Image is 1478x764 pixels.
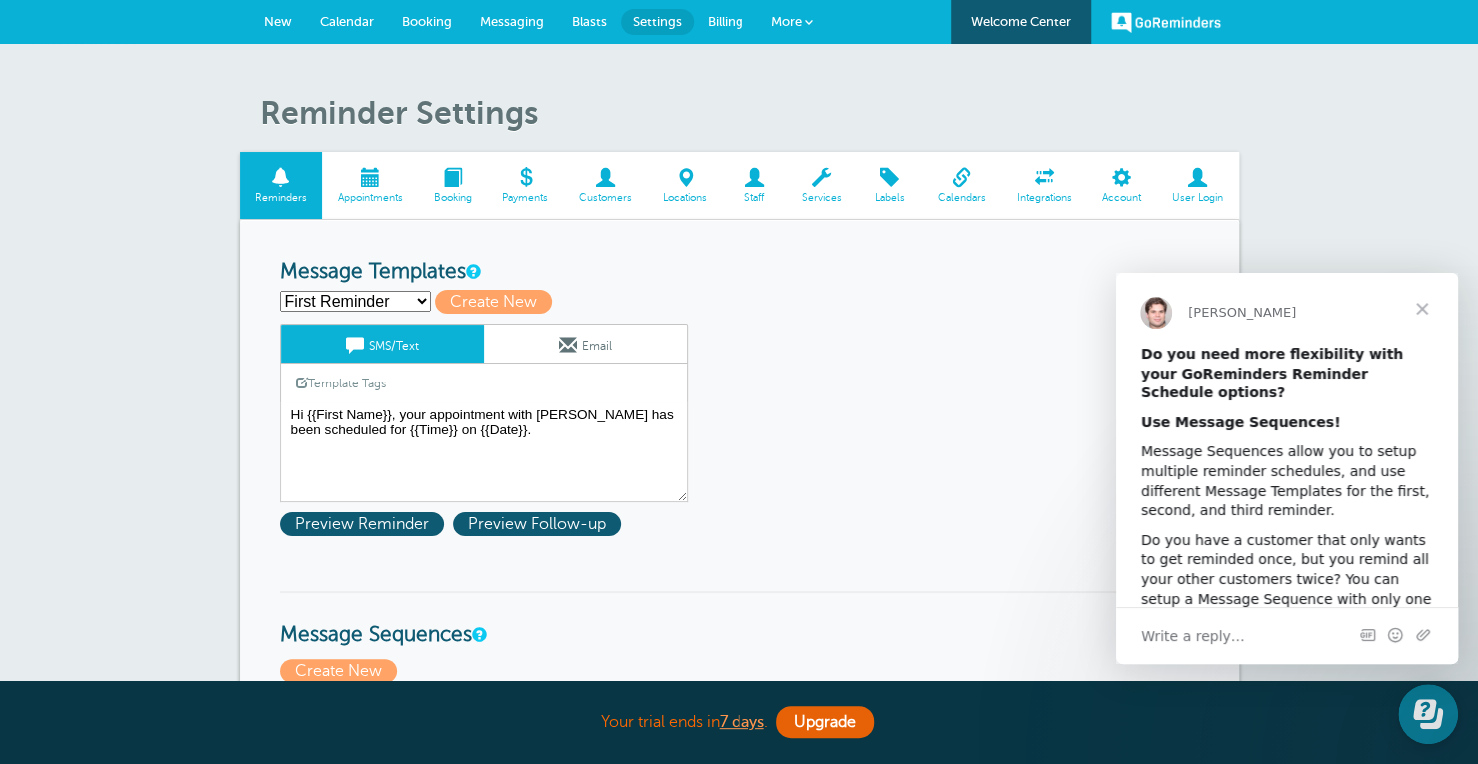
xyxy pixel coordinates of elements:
[932,192,991,204] span: Calendars
[402,14,452,29] span: Booking
[648,152,723,219] a: Locations
[1116,273,1458,664] iframe: Intercom live chat message
[776,706,874,738] a: Upgrade
[1167,192,1229,204] span: User Login
[771,14,802,29] span: More
[487,152,564,219] a: Payments
[574,192,638,204] span: Customers
[572,14,607,29] span: Blasts
[435,290,552,314] span: Create New
[280,512,444,536] span: Preview Reminder
[480,14,544,29] span: Messaging
[281,364,401,402] a: Template Tags
[240,701,1239,744] div: Your trial ends in .
[1398,684,1458,744] iframe: Resource center
[418,152,487,219] a: Booking
[867,192,912,204] span: Labels
[922,152,1001,219] a: Calendars
[280,659,397,683] span: Create New
[796,192,847,204] span: Services
[322,152,418,219] a: Appointments
[250,192,313,204] span: Reminders
[428,192,477,204] span: Booking
[564,152,648,219] a: Customers
[621,9,694,35] a: Settings
[280,662,402,680] a: Create New
[708,14,743,29] span: Billing
[280,515,453,533] a: Preview Reminder
[732,192,776,204] span: Staff
[472,628,484,641] a: Message Sequences allow you to setup multiple reminder schedules that can use different Message T...
[453,515,626,533] a: Preview Follow-up
[466,265,478,278] a: This is the wording for your reminder and follow-up messages. You can create multiple templates i...
[658,192,713,204] span: Locations
[332,192,408,204] span: Appointments
[281,325,484,363] a: SMS/Text
[453,512,621,536] span: Preview Follow-up
[720,713,764,731] a: 7 days
[497,192,554,204] span: Payments
[264,14,292,29] span: New
[1157,152,1239,219] a: User Login
[786,152,857,219] a: Services
[857,152,922,219] a: Labels
[1011,192,1077,204] span: Integrations
[484,325,687,363] a: Email
[280,591,1199,648] h3: Message Sequences
[633,14,682,29] span: Settings
[1001,152,1087,219] a: Integrations
[280,402,688,502] textarea: Hi {{First Name}}, your appointment with [PERSON_NAME] has been scheduled for {{Time}} on {{Date}}.
[280,260,1199,285] h3: Message Templates
[1097,192,1147,204] span: Account
[1087,152,1157,219] a: Account
[722,152,786,219] a: Staff
[320,14,374,29] span: Calendar
[260,94,1239,132] h1: Reminder Settings
[435,293,561,311] a: Create New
